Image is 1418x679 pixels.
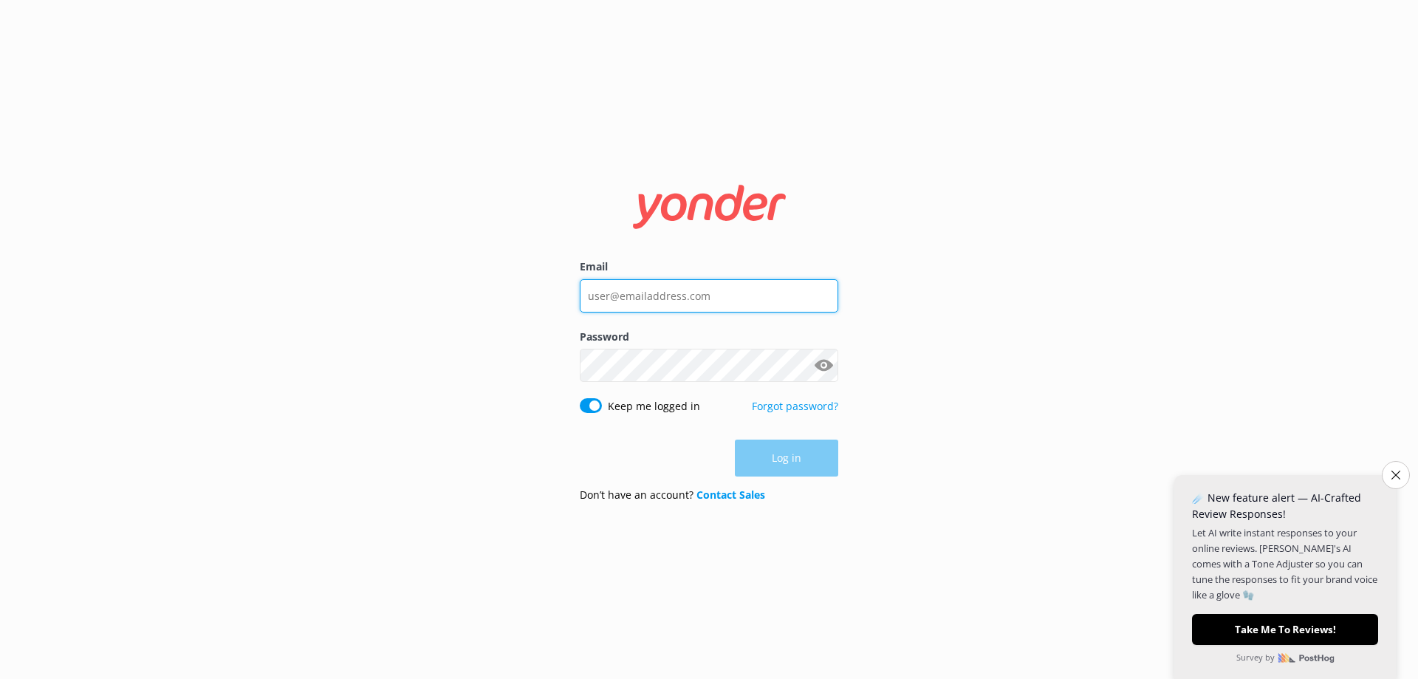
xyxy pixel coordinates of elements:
[696,488,765,502] a: Contact Sales
[809,351,838,381] button: Show password
[580,279,838,313] input: user@emailaddress.com
[580,329,838,345] label: Password
[580,487,765,503] p: Don’t have an account?
[608,398,700,414] label: Keep me logged in
[752,399,838,413] a: Forgot password?
[580,259,838,275] label: Email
